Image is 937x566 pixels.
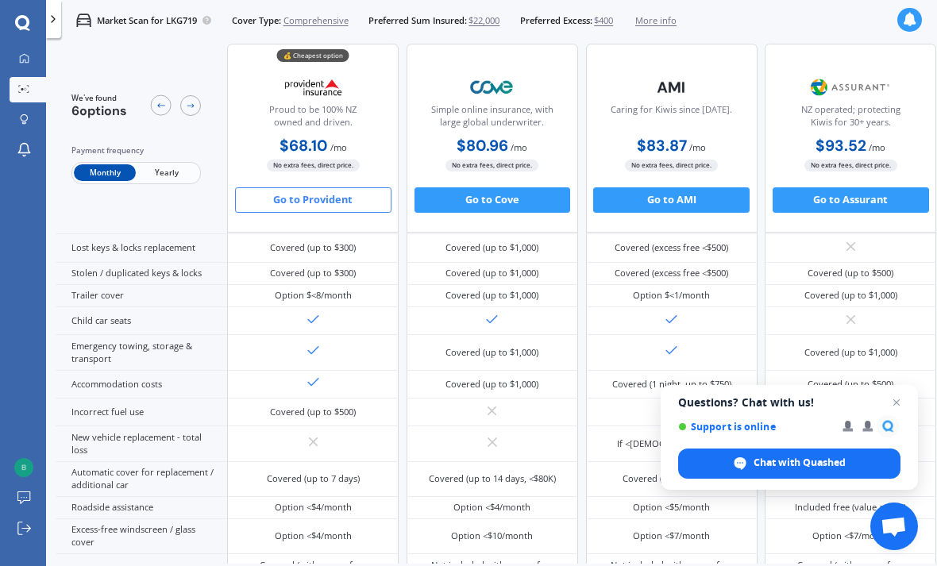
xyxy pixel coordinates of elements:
div: Covered (up to $500) [808,267,893,279]
span: Chat with Quashed [678,449,900,479]
div: Covered (up to $1,000) [445,346,538,359]
div: Covered (up to $1,000) [804,289,897,302]
div: Option <$7/month [812,529,889,542]
span: More info [635,14,677,27]
div: Covered (up to $1,000) [804,346,897,359]
span: 6 options [71,102,127,119]
div: If <[DEMOGRAPHIC_DATA] [617,437,726,450]
span: No extra fees, direct price. [804,160,897,171]
div: Option <$4/month [453,501,530,514]
b: $93.52 [816,136,866,156]
span: No extra fees, direct price. [625,160,718,171]
div: Option <$7/month [633,529,710,542]
div: Covered (up to $1,000) [445,241,538,254]
div: Accommodation costs [56,371,227,399]
span: Support is online [678,421,831,433]
div: Incorrect fuel use [56,399,227,426]
div: Roadside assistance [56,497,227,519]
span: Comprehensive [283,14,349,27]
img: Cove.webp [450,72,534,104]
div: Covered (up to $1,000) [445,289,538,302]
b: $68.10 [280,136,328,156]
div: Emergency towing, storage & transport [56,335,227,370]
div: 💰 Cheapest option [277,50,349,63]
span: $400 [594,14,613,27]
div: Included free (value at $43) [795,501,906,514]
div: New vehicle replacement - total loss [56,426,227,461]
div: Covered (up to 7 days) [267,472,360,485]
div: Child car seats [56,307,227,335]
div: Covered (up to $500) [270,406,356,418]
span: Chat with Quashed [754,456,846,470]
div: Simple online insurance, with large global underwriter. [418,103,567,135]
span: Cover Type: [232,14,281,27]
div: Option $<1/month [633,289,710,302]
a: Open chat [870,502,918,550]
div: Option <$10/month [451,529,533,542]
img: 5f2cfa72e7f49ddaf1bf723d33f06566 [14,458,33,477]
div: Covered (up to $300) [270,267,356,279]
div: Covered (excess free <$500) [615,267,728,279]
div: Covered (up to $300) [270,241,356,254]
button: Go to Cove [415,187,571,213]
div: Option <$4/month [275,529,352,542]
div: Covered (up to 14 days, <$80K) [429,472,556,485]
div: Caring for Kiwis since [DATE]. [611,103,732,135]
b: $80.96 [457,136,508,156]
span: / mo [330,141,347,153]
span: / mo [511,141,527,153]
span: No extra fees, direct price. [267,160,360,171]
div: Covered (up to $1,000) [445,378,538,391]
span: Questions? Chat with us! [678,396,900,409]
button: Go to Provident [235,187,391,213]
div: Automatic cover for replacement / additional car [56,462,227,497]
img: AMI-text-1.webp [630,72,714,104]
span: $22,000 [468,14,499,27]
span: No extra fees, direct price. [445,160,538,171]
div: Covered (up to 14 days) [623,472,720,485]
img: Provident.png [272,72,356,104]
p: Market Scan for LKG719 [97,14,197,27]
div: Excess-free windscreen / glass cover [56,519,227,554]
span: / mo [869,141,885,153]
span: / mo [689,141,706,153]
img: car.f15378c7a67c060ca3f3.svg [76,13,91,28]
div: Stolen / duplicated keys & locks [56,263,227,285]
span: Preferred Excess: [520,14,592,27]
div: Covered (up to $500) [808,378,893,391]
div: Payment frequency [71,144,201,157]
div: Option $<8/month [275,289,352,302]
button: Go to AMI [593,187,750,213]
div: Option <$5/month [633,501,710,514]
div: NZ operated; protecting Kiwis for 30+ years. [776,103,925,135]
span: Monthly [74,165,136,182]
div: Covered (up to $1,000) [445,267,538,279]
div: Trailer cover [56,285,227,307]
img: Assurant.png [808,72,893,104]
div: Option <$4/month [275,501,352,514]
button: Go to Assurant [773,187,929,213]
b: $83.87 [637,136,687,156]
span: Yearly [136,165,198,182]
div: Covered (1 night, up to $750) [612,378,731,391]
div: Lost keys & locks replacement [56,234,227,262]
div: Proud to be 100% NZ owned and driven. [238,103,388,135]
span: We've found [71,93,127,104]
span: Preferred Sum Insured: [368,14,467,27]
div: Covered (excess free <$500) [615,241,728,254]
